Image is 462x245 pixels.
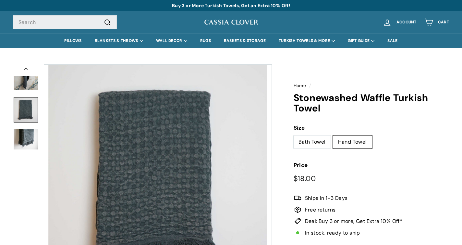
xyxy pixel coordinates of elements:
a: PILLOWS [58,33,88,48]
button: Previous [13,64,39,76]
a: Account [379,13,420,32]
a: Stonewashed Waffle Turkish Towel [14,129,38,149]
h1: Stonewashed Waffle Turkish Towel [294,93,449,114]
img: Stonewashed Waffle Turkish Towel [14,65,38,90]
a: BASKETS & STORAGE [217,33,272,48]
img: Stonewashed Waffle Turkish Towel [14,129,38,150]
span: / [308,83,312,88]
a: Stonewashed Waffle Turkish Towel [14,97,38,122]
label: Size [294,123,449,132]
a: RUGS [194,33,217,48]
summary: TURKISH TOWELS & MORE [272,33,341,48]
a: Buy 3 or More Turkish Towels, Get an Extra 10% Off! [172,3,290,8]
span: Free returns [305,206,336,214]
input: Search [13,15,117,30]
a: Home [294,83,306,88]
span: Ships In 1-3 Days [305,194,348,202]
a: Cart [420,13,453,32]
label: Price [294,161,449,170]
summary: BLANKETS & THROWS [88,33,150,48]
span: Deal: Buy 3 or more, Get Extra 10% Off* [305,217,403,226]
summary: GIFT GUIDE [341,33,381,48]
label: Bath Towel [294,135,331,148]
nav: breadcrumbs [294,82,449,89]
span: $18.00 [294,174,316,183]
label: Hand Towel [333,135,372,148]
span: In stock, ready to ship [305,229,360,237]
span: Account [396,20,417,24]
summary: WALL DECOR [150,33,194,48]
a: Stonewashed Waffle Turkish Towel [14,65,38,91]
a: SALE [381,33,404,48]
span: Cart [438,20,449,24]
